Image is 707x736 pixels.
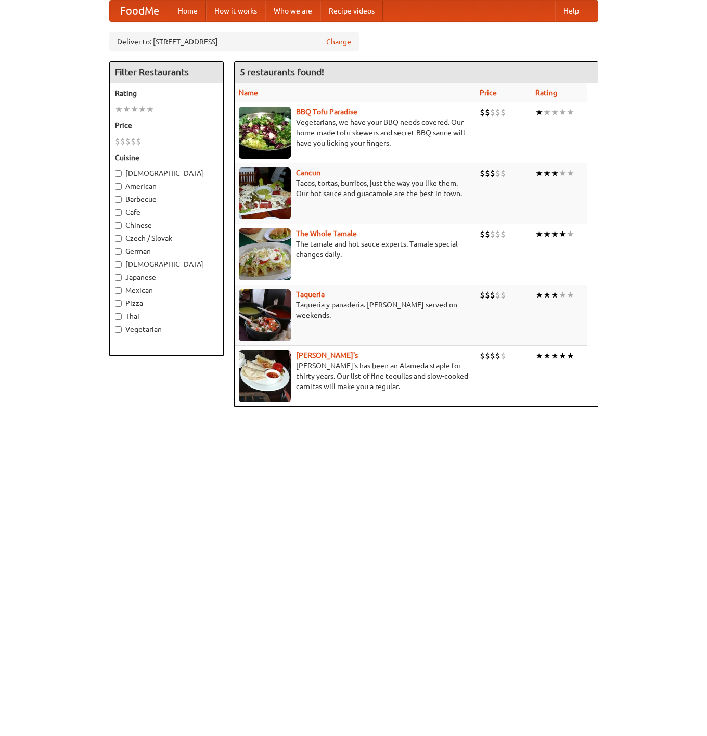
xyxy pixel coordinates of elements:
input: [DEMOGRAPHIC_DATA] [115,261,122,268]
label: [DEMOGRAPHIC_DATA] [115,259,218,269]
h4: Filter Restaurants [110,62,223,83]
input: American [115,183,122,190]
li: $ [480,289,485,301]
li: $ [490,228,495,240]
input: [DEMOGRAPHIC_DATA] [115,170,122,177]
a: [PERSON_NAME]'s [296,351,358,359]
li: $ [125,136,131,147]
label: Czech / Slovak [115,233,218,243]
li: $ [500,167,506,179]
input: Japanese [115,274,122,281]
p: [PERSON_NAME]'s has been an Alameda staple for thirty years. Our list of fine tequilas and slow-c... [239,360,471,392]
li: ★ [543,350,551,361]
a: Change [326,36,351,47]
li: ★ [535,167,543,179]
a: Taqueria [296,290,325,299]
p: Vegetarians, we have your BBQ needs covered. Our home-made tofu skewers and secret BBQ sauce will... [239,117,471,148]
li: ★ [131,104,138,115]
label: Mexican [115,285,218,295]
li: $ [480,107,485,118]
img: wholetamale.jpg [239,228,291,280]
p: Taqueria y panaderia. [PERSON_NAME] served on weekends. [239,300,471,320]
b: Cancun [296,169,320,177]
li: $ [495,107,500,118]
li: ★ [551,107,559,118]
label: Cafe [115,207,218,217]
li: ★ [559,350,567,361]
h5: Rating [115,88,218,98]
a: BBQ Tofu Paradise [296,108,357,116]
li: ★ [138,104,146,115]
li: ★ [567,167,574,179]
li: ★ [567,107,574,118]
li: ★ [146,104,154,115]
a: Name [239,88,258,97]
img: tofuparadise.jpg [239,107,291,159]
img: taqueria.jpg [239,289,291,341]
li: ★ [559,228,567,240]
label: Thai [115,311,218,321]
h5: Price [115,120,218,131]
li: $ [131,136,136,147]
label: Barbecue [115,194,218,204]
li: ★ [559,167,567,179]
p: The tamale and hot sauce experts. Tamale special changes daily. [239,239,471,260]
li: ★ [535,228,543,240]
div: Deliver to: [STREET_ADDRESS] [109,32,359,51]
li: ★ [123,104,131,115]
img: pedros.jpg [239,350,291,402]
label: Vegetarian [115,324,218,334]
a: FoodMe [110,1,170,21]
li: $ [120,136,125,147]
img: cancun.jpg [239,167,291,219]
li: ★ [535,289,543,301]
a: Price [480,88,497,97]
label: Japanese [115,272,218,282]
label: [DEMOGRAPHIC_DATA] [115,168,218,178]
li: $ [490,167,495,179]
label: Chinese [115,220,218,230]
ng-pluralize: 5 restaurants found! [240,67,324,77]
li: ★ [543,228,551,240]
li: $ [495,350,500,361]
li: $ [490,289,495,301]
a: Who we are [265,1,320,21]
li: ★ [543,107,551,118]
li: ★ [559,107,567,118]
li: ★ [543,167,551,179]
a: How it works [206,1,265,21]
li: $ [480,228,485,240]
li: $ [490,107,495,118]
label: German [115,246,218,256]
li: ★ [115,104,123,115]
input: Vegetarian [115,326,122,333]
li: $ [485,167,490,179]
label: Pizza [115,298,218,308]
li: ★ [535,107,543,118]
li: $ [485,107,490,118]
li: ★ [551,350,559,361]
li: $ [490,350,495,361]
input: Czech / Slovak [115,235,122,242]
li: $ [136,136,141,147]
li: $ [500,289,506,301]
li: $ [480,167,485,179]
li: $ [480,350,485,361]
li: $ [495,289,500,301]
li: $ [495,228,500,240]
li: $ [485,228,490,240]
a: The Whole Tamale [296,229,357,238]
input: Pizza [115,300,122,307]
li: $ [485,289,490,301]
a: Rating [535,88,557,97]
li: ★ [551,167,559,179]
li: ★ [551,228,559,240]
li: $ [115,136,120,147]
li: ★ [567,350,574,361]
a: Help [555,1,587,21]
li: ★ [567,228,574,240]
li: $ [500,350,506,361]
